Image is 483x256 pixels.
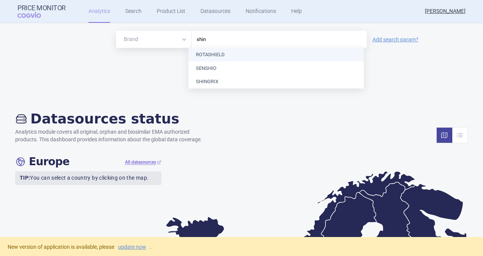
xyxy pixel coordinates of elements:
strong: Price Monitor [17,4,66,12]
a: Add search param? [373,37,418,42]
li: SHINGRIX [188,75,364,88]
span: New version of application is available, please . [8,244,152,250]
li: ROTASHIELD [188,48,364,62]
h2: Datasources status [15,111,210,127]
a: Price MonitorCOGVIO [17,4,66,19]
p: You can select a country by clicking on the map. [15,171,161,185]
strong: TIP: [20,175,30,181]
a: All datasources [125,159,161,166]
span: COGVIO [17,12,52,18]
li: SENSHIO [188,62,364,75]
p: Analytics module covers all original, orphan and biosimilar EMA authorized products. This dashboa... [15,128,210,143]
a: update now [118,244,146,250]
h4: Europe [15,155,69,168]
